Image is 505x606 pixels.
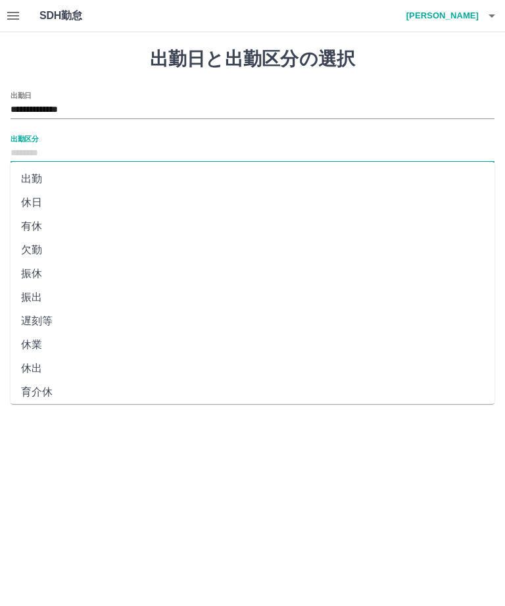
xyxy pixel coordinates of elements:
[11,333,494,357] li: 休業
[11,134,38,143] label: 出勤区分
[11,191,494,215] li: 休日
[11,90,32,100] label: 出勤日
[11,215,494,238] li: 有休
[11,167,494,191] li: 出勤
[11,238,494,262] li: 欠勤
[11,262,494,286] li: 振休
[11,286,494,309] li: 振出
[11,309,494,333] li: 遅刻等
[11,380,494,404] li: 育介休
[11,357,494,380] li: 休出
[11,404,494,428] li: 不就労
[11,48,494,70] h1: 出勤日と出勤区分の選択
